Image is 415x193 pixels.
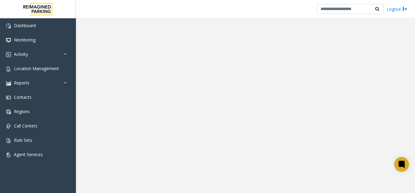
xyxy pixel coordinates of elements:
[6,38,11,43] img: 'icon'
[6,138,11,143] img: 'icon'
[14,23,36,28] span: Dashboard
[14,94,32,100] span: Contacts
[6,95,11,100] img: 'icon'
[403,6,407,12] img: logout
[6,109,11,114] img: 'icon'
[6,52,11,57] img: 'icon'
[6,66,11,71] img: 'icon'
[14,80,29,86] span: Reports
[14,123,37,129] span: Call Centers
[6,124,11,129] img: 'icon'
[14,37,36,43] span: Monitoring
[6,23,11,28] img: 'icon'
[14,109,30,114] span: Regions
[14,66,59,71] span: Location Management
[6,152,11,157] img: 'icon'
[14,51,28,57] span: Activity
[387,6,407,12] a: Logout
[14,137,32,143] span: Rule Sets
[6,81,11,86] img: 'icon'
[14,152,43,157] span: Agent Services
